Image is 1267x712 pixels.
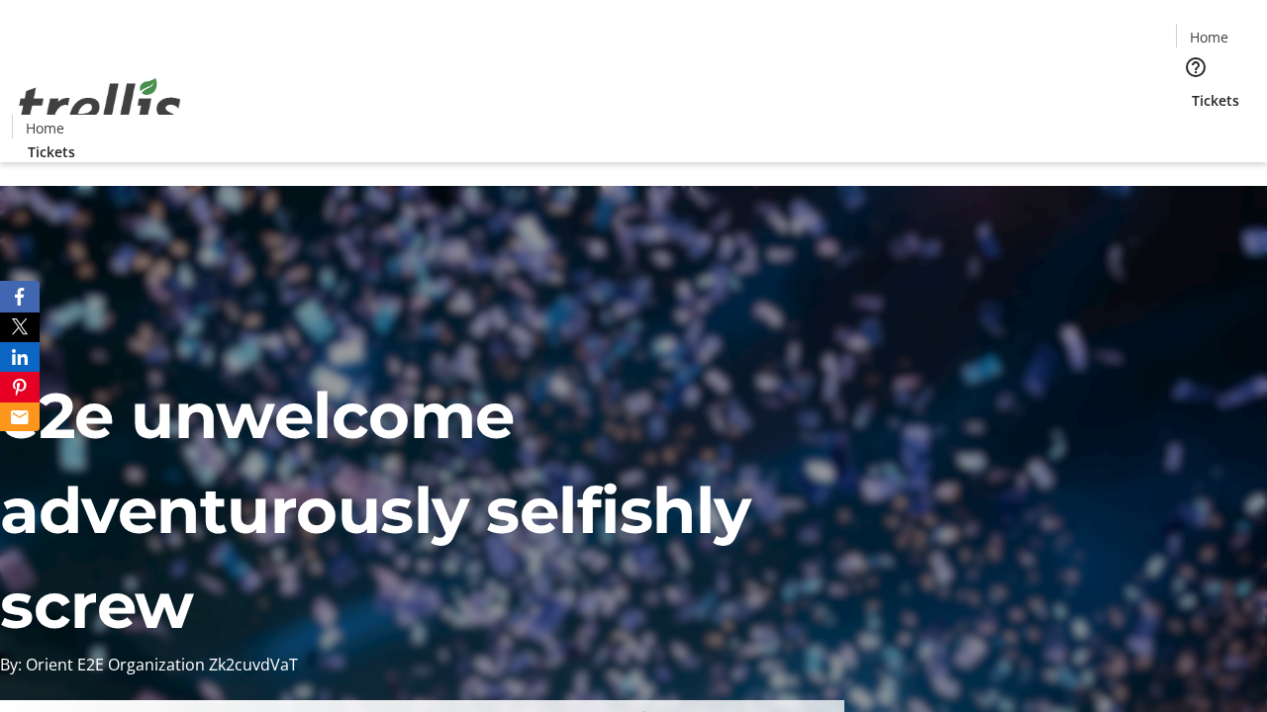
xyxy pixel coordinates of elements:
button: Cart [1176,111,1216,150]
span: Home [1190,27,1228,47]
a: Tickets [1176,90,1255,111]
a: Home [1177,27,1240,47]
span: Tickets [28,141,75,162]
img: Orient E2E Organization Zk2cuvdVaT's Logo [12,56,188,155]
a: Tickets [12,141,91,162]
span: Home [26,118,64,138]
span: Tickets [1192,90,1239,111]
button: Help [1176,47,1216,87]
a: Home [13,118,76,138]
